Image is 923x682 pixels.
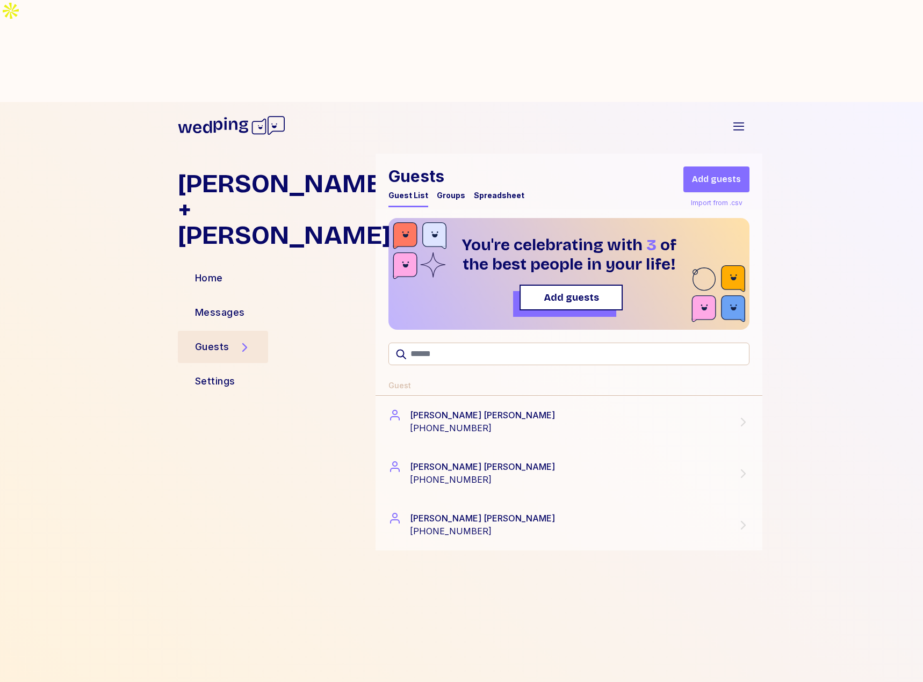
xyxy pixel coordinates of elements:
[388,166,524,186] h1: Guests
[410,460,555,473] div: [PERSON_NAME] [PERSON_NAME]
[455,235,683,274] h1: You're celebrating with of the best people in your life!
[393,222,446,282] img: guest-accent-tl.svg
[195,339,229,354] div: Guests
[178,171,367,248] h1: [PERSON_NAME] + [PERSON_NAME]
[689,197,745,209] div: Import from .csv
[520,285,623,310] button: Add guests
[474,190,524,201] div: Spreadsheet
[691,265,745,325] img: guest-accent-br.svg
[388,190,428,201] div: Guest List
[646,235,657,255] span: 3
[195,271,223,286] div: Home
[410,512,555,525] div: [PERSON_NAME] [PERSON_NAME]
[410,473,555,486] div: [PHONE_NUMBER]
[544,290,599,305] span: Add guests
[410,525,555,538] div: [PHONE_NUMBER]
[410,422,555,434] div: [PHONE_NUMBER]
[195,374,235,389] div: Settings
[195,305,245,320] div: Messages
[388,380,411,391] div: Guest
[692,173,741,186] span: Add guests
[410,409,555,422] div: [PERSON_NAME] [PERSON_NAME]
[683,166,749,192] button: Add guests
[437,190,465,201] div: Groups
